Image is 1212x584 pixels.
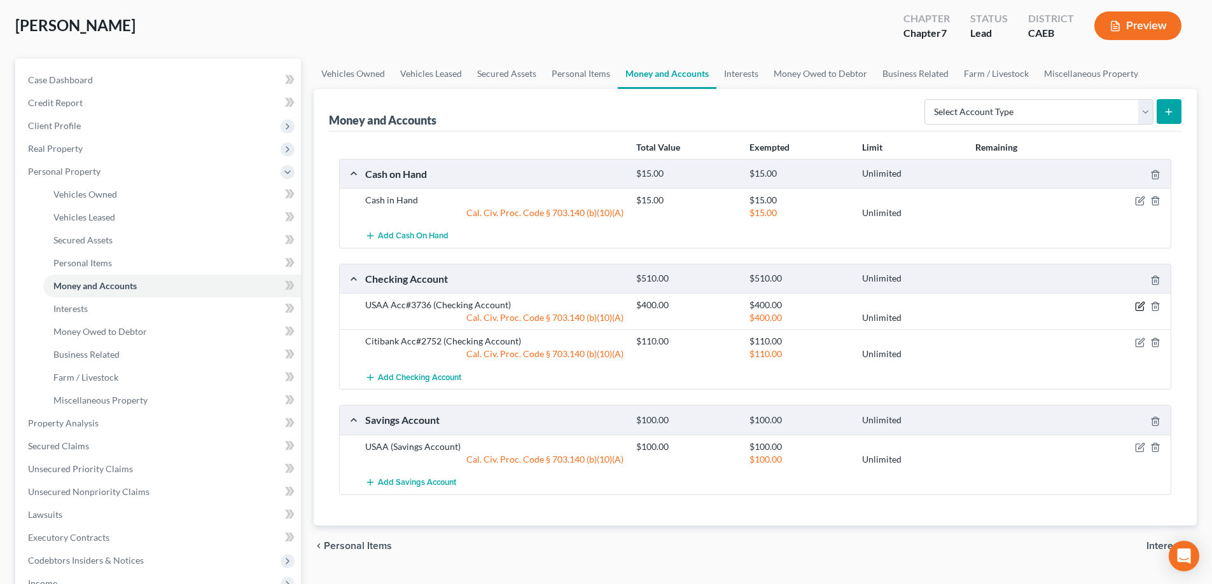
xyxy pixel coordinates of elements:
strong: Remaining [975,142,1017,153]
a: Personal Items [43,252,301,275]
span: Miscellaneous Property [53,395,148,405]
div: $100.00 [743,414,856,426]
div: $15.00 [743,194,856,207]
span: Executory Contracts [28,532,109,543]
a: Vehicles Leased [43,206,301,229]
a: Executory Contracts [18,526,301,549]
div: Unlimited [856,414,968,426]
div: Cal. Civ. Proc. Code § 703.140 (b)(10)(A) [359,207,630,219]
a: Money and Accounts [618,58,716,89]
div: $400.00 [743,311,856,324]
span: Codebtors Insiders & Notices [28,555,144,566]
div: $15.00 [630,194,742,207]
div: Unlimited [856,453,968,466]
a: Secured Assets [43,229,301,252]
span: Vehicles Leased [53,212,115,222]
span: Unsecured Nonpriority Claims [28,486,150,497]
span: Vehicles Owned [53,189,117,200]
span: Unsecured Priority Claims [28,463,133,474]
a: Case Dashboard [18,69,301,92]
div: Cash in Hand [359,194,630,207]
div: Open Intercom Messenger [1169,541,1199,571]
div: Unlimited [856,311,968,324]
span: Credit Report [28,97,83,108]
div: $15.00 [743,207,856,219]
button: Add Cash on Hand [365,224,449,248]
span: Farm / Livestock [53,372,118,383]
span: Client Profile [28,120,81,131]
div: Lead [970,26,1008,41]
a: Secured Assets [470,58,544,89]
div: $400.00 [630,299,742,311]
div: Cal. Civ. Proc. Code § 703.140 (b)(10)(A) [359,348,630,360]
div: Chapter [903,26,950,41]
a: Lawsuits [18,503,301,526]
div: Cash on Hand [359,167,630,180]
div: $15.00 [743,168,856,180]
span: Real Property [28,143,83,154]
span: Personal Property [28,166,101,177]
a: Vehicles Owned [43,183,301,206]
div: CAEB [1028,26,1074,41]
div: Savings Account [359,413,630,426]
strong: Exempted [749,142,790,153]
span: Business Related [53,349,120,360]
a: Business Related [43,343,301,366]
div: Cal. Civ. Proc. Code § 703.140 (b)(10)(A) [359,311,630,324]
a: Money and Accounts [43,275,301,297]
div: $100.00 [743,453,856,466]
span: Secured Claims [28,440,89,451]
div: $100.00 [630,440,742,453]
a: Farm / Livestock [43,366,301,389]
div: $15.00 [630,168,742,180]
span: Money and Accounts [53,280,137,291]
strong: Total Value [636,142,680,153]
a: Money Owed to Debtor [766,58,875,89]
span: Money Owed to Debtor [53,326,147,337]
div: USAA Acc#3736 (Checking Account) [359,299,630,311]
button: Interests chevron_right [1146,541,1197,551]
div: Unlimited [856,273,968,285]
button: chevron_left Personal Items [314,541,392,551]
a: Credit Report [18,92,301,114]
span: [PERSON_NAME] [15,16,136,34]
div: $100.00 [743,440,856,453]
div: Unlimited [856,168,968,180]
div: $510.00 [630,273,742,285]
a: Business Related [875,58,956,89]
a: Miscellaneous Property [1036,58,1146,89]
i: chevron_left [314,541,324,551]
span: Personal Items [324,541,392,551]
a: Property Analysis [18,412,301,435]
div: Money and Accounts [329,112,436,128]
div: Unlimited [856,207,968,219]
div: Chapter [903,11,950,26]
a: Vehicles Leased [393,58,470,89]
span: Personal Items [53,257,112,268]
span: Secured Assets [53,234,113,245]
div: District [1028,11,1074,26]
div: Citibank Acc#2752 (Checking Account) [359,335,630,348]
a: Interests [716,58,766,89]
a: Unsecured Priority Claims [18,458,301,480]
button: Preview [1094,11,1181,40]
div: Checking Account [359,272,630,285]
button: Add Savings Account [365,471,456,494]
div: Unlimited [856,348,968,360]
span: Add Checking Account [378,372,461,383]
div: $110.00 [630,335,742,348]
span: Add Savings Account [378,477,456,487]
span: Lawsuits [28,509,62,520]
div: $100.00 [630,414,742,426]
span: 7 [941,27,947,39]
a: Miscellaneous Property [43,389,301,412]
button: Add Checking Account [365,365,461,389]
a: Farm / Livestock [956,58,1036,89]
div: Status [970,11,1008,26]
a: Personal Items [544,58,618,89]
div: $110.00 [743,348,856,360]
span: Case Dashboard [28,74,93,85]
span: Add Cash on Hand [378,231,449,241]
a: Interests [43,297,301,320]
div: USAA (Savings Account) [359,440,630,453]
